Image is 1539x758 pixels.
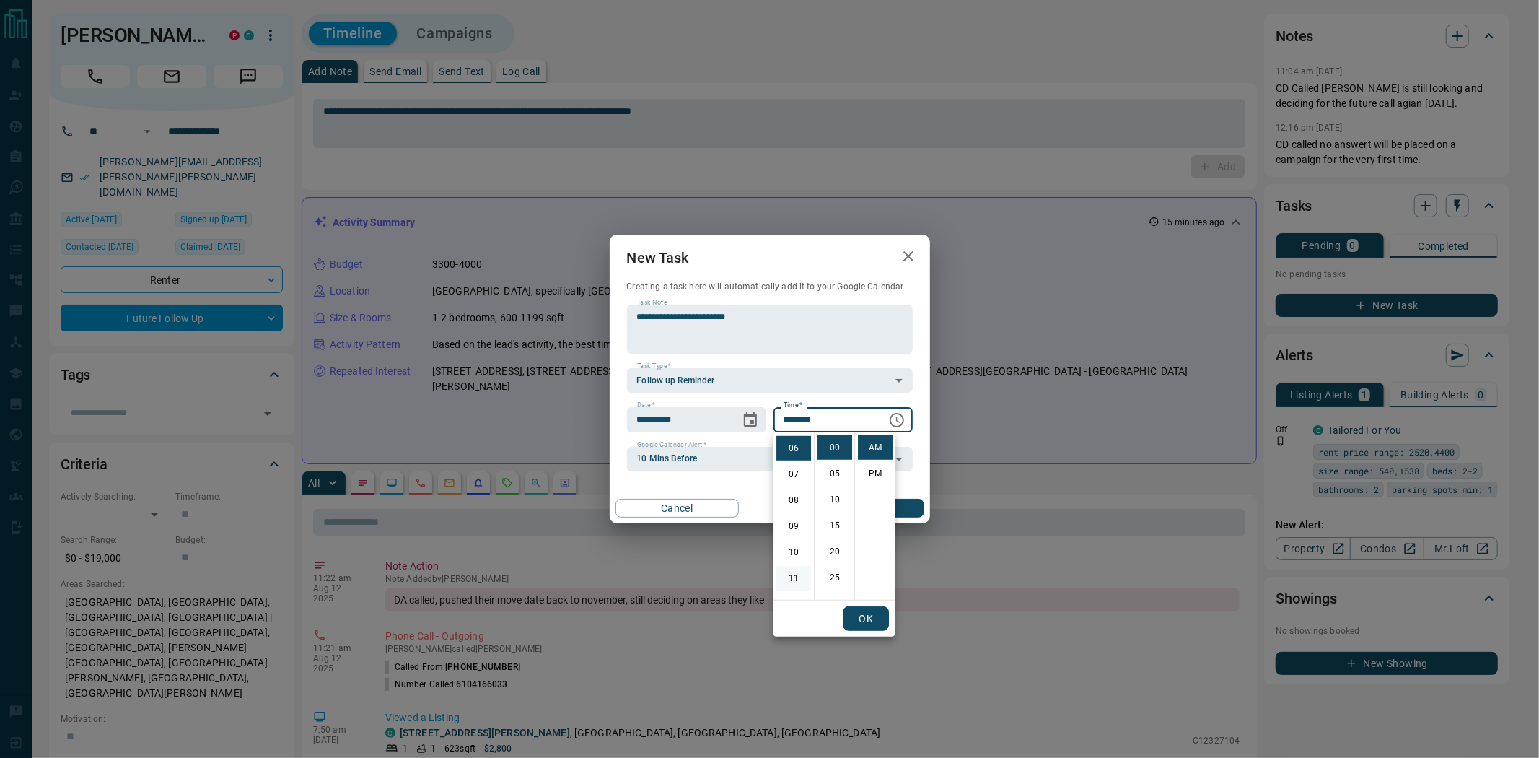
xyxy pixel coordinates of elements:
li: PM [858,461,893,486]
li: 25 minutes [817,565,852,590]
div: 10 Mins Before [627,447,913,471]
h2: New Task [610,235,706,281]
li: 9 hours [776,514,811,539]
label: Task Type [637,362,671,371]
li: 6 hours [776,436,811,461]
li: AM [858,435,893,460]
li: 10 minutes [817,487,852,512]
li: 20 minutes [817,539,852,564]
label: Date [637,401,655,410]
button: Choose time, selected time is 6:00 AM [882,406,911,435]
li: 5 minutes [817,461,852,486]
ul: Select minutes [814,432,854,600]
label: Task Note [637,298,667,308]
li: 0 minutes [817,435,852,460]
p: Creating a task here will automatically add it to your Google Calendar. [627,281,913,293]
button: Choose date, selected date is Oct 6, 2025 [736,406,765,435]
li: 7 hours [776,462,811,487]
li: 15 minutes [817,513,852,538]
li: 10 hours [776,540,811,565]
li: 8 hours [776,488,811,513]
label: Google Calendar Alert [637,440,706,450]
li: 11 hours [776,566,811,591]
li: 30 minutes [817,591,852,616]
div: Follow up Reminder [627,368,913,393]
ul: Select hours [773,432,814,600]
label: Time [784,401,802,410]
li: 5 hours [776,410,811,435]
ul: Select meridiem [854,432,895,600]
button: OK [843,606,889,631]
button: Cancel [615,499,739,518]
